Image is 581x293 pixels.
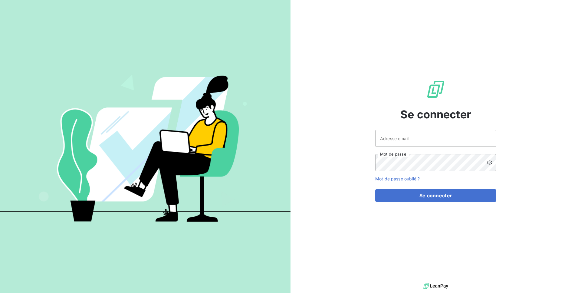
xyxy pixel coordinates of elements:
span: Se connecter [400,106,471,123]
button: Se connecter [375,189,496,202]
img: logo [423,281,448,291]
input: placeholder [375,130,496,147]
img: Logo LeanPay [426,80,445,99]
a: Mot de passe oublié ? [375,176,420,181]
